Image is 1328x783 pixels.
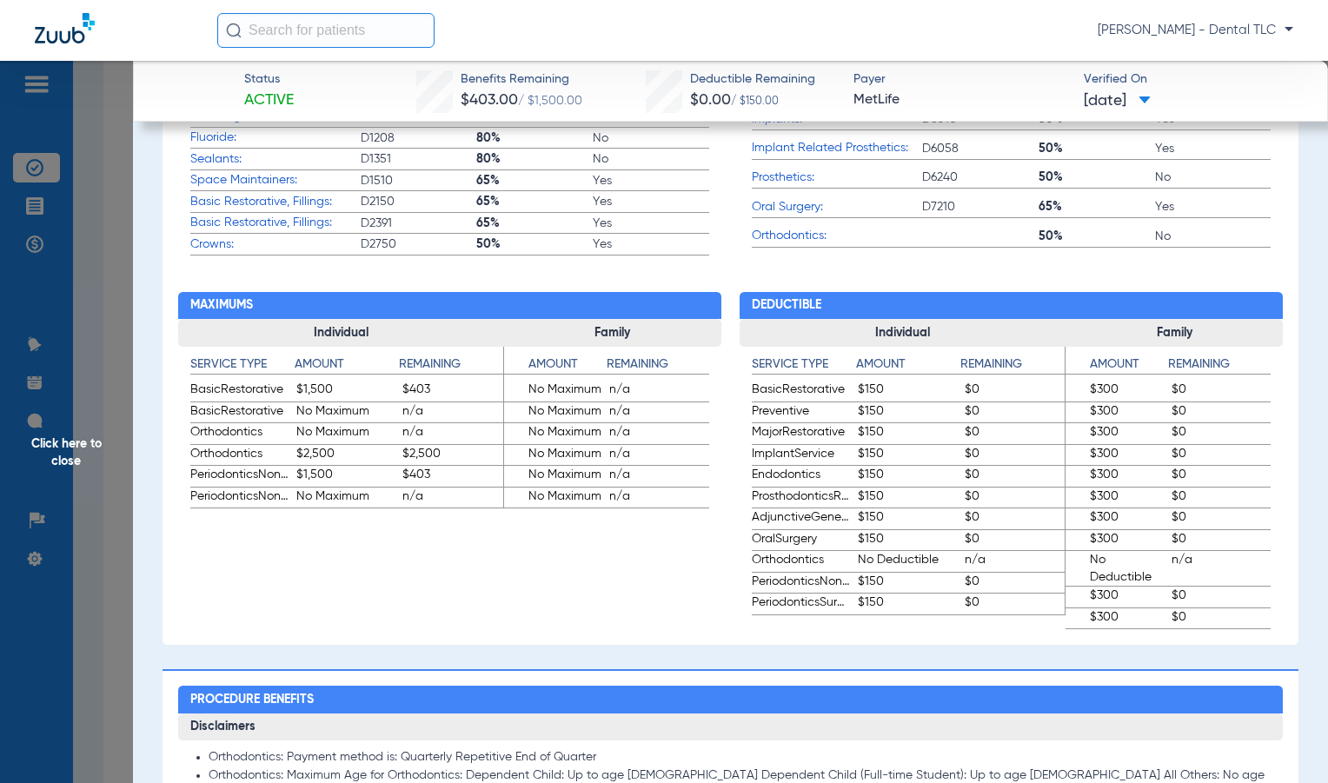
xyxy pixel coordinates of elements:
span: Preventive [752,402,852,423]
span: $300 [1066,488,1165,508]
h4: Service Type [190,355,295,375]
span: No [593,129,709,147]
span: D6058 [922,140,1039,157]
span: Basic Restorative, Fillings: [190,193,361,211]
span: / $150.00 [731,96,779,107]
span: D2150 [361,193,477,210]
span: PeriodonticsNonSurgical [190,466,290,487]
li: Orthodontics: Payment method is: Quarterly Repetitive End of Quarter [209,750,1271,766]
span: BasicRestorative [752,381,852,401]
span: No Deductible [858,551,958,572]
span: $150 [858,508,958,529]
span: [DATE] [1084,90,1151,112]
span: $0 [965,445,1065,466]
span: $150 [858,594,958,614]
span: Prosthetics: [752,169,922,187]
span: $0 [965,423,1065,444]
span: 80% [476,150,593,168]
h4: Remaining [960,355,1065,375]
span: No [1155,169,1272,186]
span: n/a [402,402,502,423]
h4: Amount [295,355,399,375]
span: Basic Restorative, Fillings: [190,214,361,232]
h4: Service Type [752,355,856,375]
span: $300 [1066,466,1165,487]
span: No [593,150,709,168]
span: Status [244,70,294,89]
span: $2,500 [402,445,502,466]
span: 50% [476,236,593,253]
span: $300 [1066,445,1165,466]
span: No Maximum [504,381,604,401]
span: Yes [593,215,709,232]
span: $0 [965,381,1065,401]
span: AdjunctiveGeneralServices [752,508,852,529]
span: $0 [1172,608,1272,629]
span: PeriodonticsSurgical [752,594,852,614]
div: Chat Widget [1241,700,1328,783]
span: $150 [858,466,958,487]
span: Yes [593,236,709,253]
span: 65% [476,193,593,210]
span: n/a [609,381,709,401]
app-breakdown-title: Amount [504,355,607,381]
span: n/a [609,402,709,423]
h3: Individual [178,319,504,347]
span: Endodontics [752,466,852,487]
span: D7210 [922,198,1039,216]
app-breakdown-title: Service Type [752,355,856,381]
span: $150 [858,488,958,508]
span: n/a [402,423,502,444]
span: D1351 [361,150,477,168]
span: $0 [965,488,1065,508]
app-breakdown-title: Service Type [190,355,295,381]
span: $0 [1172,488,1272,508]
span: $0 [1172,530,1272,551]
span: ProsthodonticsRemovable [752,488,852,508]
span: $300 [1066,530,1165,551]
span: n/a [609,423,709,444]
span: $0 [965,573,1065,594]
span: No Deductible [1066,551,1165,586]
span: Payer [853,70,1069,89]
span: Yes [593,172,709,189]
span: Fluoride: [190,129,361,147]
span: D2391 [361,215,477,232]
app-breakdown-title: Remaining [960,355,1065,381]
span: 65% [476,215,593,232]
span: $0.00 [690,92,731,108]
span: Space Maintainers: [190,171,361,189]
span: $150 [858,530,958,551]
span: D1208 [361,129,477,147]
span: Crowns: [190,236,361,254]
input: Search for patients [217,13,435,48]
span: 80% [476,129,593,147]
span: $1,500 [296,466,396,487]
h2: Procedure Benefits [178,686,1283,713]
app-breakdown-title: Remaining [399,355,503,381]
span: $0 [1172,381,1272,401]
app-breakdown-title: Remaining [1168,355,1271,381]
app-breakdown-title: Remaining [607,355,709,381]
span: $150 [858,402,958,423]
span: Oral Surgery: [752,198,922,216]
span: 65% [1039,198,1155,216]
h4: Remaining [1168,355,1271,375]
span: $150 [858,445,958,466]
span: n/a [402,488,502,508]
h2: Deductible [740,292,1283,320]
span: $403 [402,381,502,401]
h3: Disclaimers [178,713,1283,741]
span: $0 [1172,587,1272,607]
span: MajorRestorative [752,423,852,444]
span: Orthodontics [190,423,290,444]
span: n/a [1172,551,1272,586]
span: 50% [1039,140,1155,157]
span: D1510 [361,172,477,189]
span: BasicRestorative [190,402,290,423]
span: n/a [609,488,709,508]
h3: Individual [740,319,1066,347]
img: Zuub Logo [35,13,95,43]
img: Search Icon [226,23,242,38]
span: $300 [1066,423,1165,444]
